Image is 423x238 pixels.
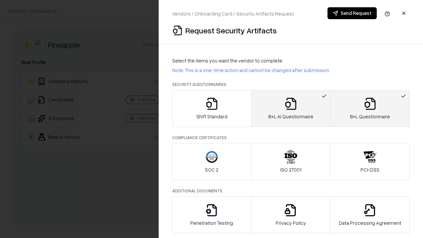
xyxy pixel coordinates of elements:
p: B+L AI Questionnaire [268,113,313,120]
p: SOC 2 [205,166,218,173]
p: B+L Questionnaire [350,113,390,120]
button: PCI-DSS [330,143,410,180]
button: SOC 2 [172,143,251,180]
p: Shift Standard [196,113,227,120]
button: B+L Questionnaire [330,90,410,127]
button: Penetration Testing [172,196,251,233]
p: Compliance Certificates [172,135,410,140]
button: Send Request [327,7,377,19]
p: Request Security Artifacts [185,25,277,36]
p: Security Questionnaires [172,82,410,87]
p: PCI-DSS [361,166,379,173]
p: Penetration Testing [190,219,233,226]
p: Data Processing Agreement [339,219,401,226]
button: Data Processing Agreement [330,196,410,233]
p: Privacy Policy [276,219,306,226]
p: Select the items you want the vendor to complete: [172,57,410,64]
p: Vendors / Onboarding Card / Security Artifacts Request [172,10,294,17]
button: ISO 27001 [251,143,331,180]
p: Note: This is a one-time action and cannot be changed after submission. [172,67,410,74]
button: Privacy Policy [251,196,331,233]
p: ISO 27001 [280,166,301,173]
button: B+L AI Questionnaire [251,90,331,127]
p: Additional Documents [172,188,410,194]
button: Shift Standard [172,90,251,127]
